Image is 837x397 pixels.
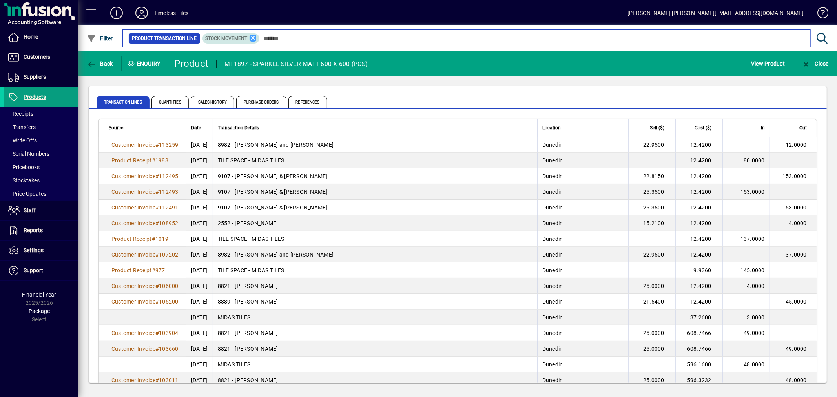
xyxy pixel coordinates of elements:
[155,267,165,273] span: 977
[111,157,152,164] span: Product Receipt
[213,278,537,294] td: 8821 - [PERSON_NAME]
[87,35,113,42] span: Filter
[811,2,827,27] a: Knowledge Base
[202,33,260,44] mat-chip: Product Transaction Type: Stock movement
[4,120,78,134] a: Transfers
[761,124,765,132] span: In
[111,267,152,273] span: Product Receipt
[675,184,722,200] td: 12.4200
[152,157,155,164] span: #
[675,325,722,341] td: -608.7466
[109,376,181,384] a: Customer Invoice#103011
[542,330,563,336] span: Dunedin
[24,34,38,40] span: Home
[186,137,213,153] td: [DATE]
[159,377,179,383] span: 103011
[155,377,159,383] span: #
[4,67,78,87] a: Suppliers
[8,191,46,197] span: Price Updates
[97,96,150,108] span: Transaction Lines
[159,220,179,226] span: 108952
[159,204,179,211] span: 112491
[159,251,179,258] span: 107202
[675,341,722,357] td: 608.7466
[675,294,722,310] td: 12.4200
[744,157,765,164] span: 80.0000
[747,314,765,321] span: 3.0000
[799,124,807,132] span: Out
[213,325,537,341] td: 8821 - [PERSON_NAME]
[159,346,179,352] span: 103660
[695,124,711,132] span: Cost ($)
[109,282,181,290] a: Customer Invoice#106000
[186,341,213,357] td: [DATE]
[132,35,197,42] span: Product Transaction Line
[109,124,123,132] span: Source
[152,267,155,273] span: #
[747,283,765,289] span: 4.0000
[109,219,181,228] a: Customer Invoice#108952
[4,134,78,147] a: Write Offs
[206,36,248,41] span: Stock movement
[213,294,537,310] td: 8889 - [PERSON_NAME]
[782,173,807,179] span: 153.0000
[542,377,563,383] span: Dunedin
[159,330,179,336] span: 103904
[4,47,78,67] a: Customers
[542,157,563,164] span: Dunedin
[109,203,181,212] a: Customer Invoice#112491
[740,267,765,273] span: 145.0000
[675,153,722,168] td: 12.4200
[4,241,78,260] a: Settings
[213,372,537,388] td: 8821 - [PERSON_NAME]
[155,251,159,258] span: #
[109,266,168,275] a: Product Receipt#977
[104,6,129,20] button: Add
[628,200,675,215] td: 25.3500
[213,247,537,262] td: 8982 - [PERSON_NAME] and [PERSON_NAME]
[542,124,624,132] div: Location
[628,247,675,262] td: 22.9500
[24,54,50,60] span: Customers
[288,96,327,108] span: References
[186,200,213,215] td: [DATE]
[213,215,537,231] td: 2552 - [PERSON_NAME]
[4,187,78,200] a: Price Updates
[111,220,155,226] span: Customer Invoice
[542,236,563,242] span: Dunedin
[675,215,722,231] td: 12.4200
[24,74,46,80] span: Suppliers
[186,325,213,341] td: [DATE]
[799,56,831,71] button: Close
[186,294,213,310] td: [DATE]
[191,124,201,132] span: Date
[109,188,181,196] a: Customer Invoice#112493
[542,299,563,305] span: Dunedin
[218,124,259,132] span: Transaction Details
[4,107,78,120] a: Receipts
[789,220,807,226] span: 4.0000
[675,137,722,153] td: 12.4200
[675,262,722,278] td: 9.9360
[213,341,537,357] td: 8821 - [PERSON_NAME]
[4,221,78,240] a: Reports
[22,291,57,298] span: Financial Year
[159,299,179,305] span: 105200
[213,262,537,278] td: TILE SPACE - MIDAS TILES
[675,278,722,294] td: 12.4200
[155,157,168,164] span: 1988
[175,57,209,70] div: Product
[801,60,829,67] span: Close
[751,57,785,70] span: View Product
[186,247,213,262] td: [DATE]
[8,124,36,130] span: Transfers
[151,96,189,108] span: Quantities
[680,124,718,132] div: Cost ($)
[213,153,537,168] td: TILE SPACE - MIDAS TILES
[782,204,807,211] span: 153.0000
[109,250,181,259] a: Customer Invoice#107202
[155,299,159,305] span: #
[186,357,213,372] td: [DATE]
[628,278,675,294] td: 25.0000
[109,140,181,149] a: Customer Invoice#113259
